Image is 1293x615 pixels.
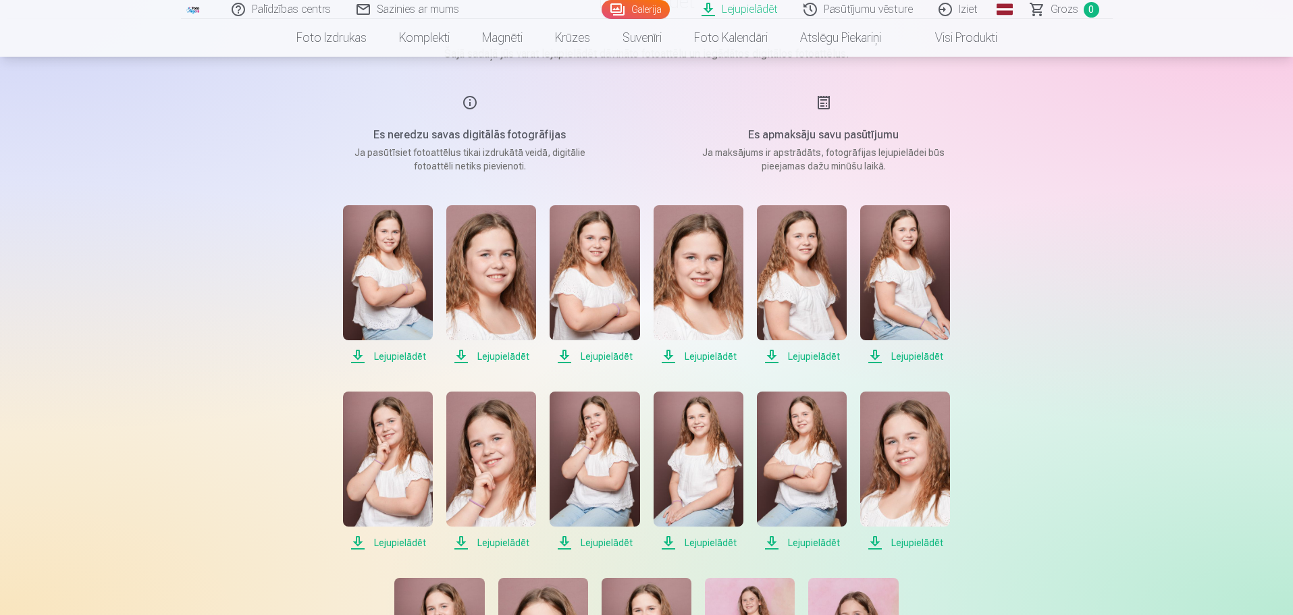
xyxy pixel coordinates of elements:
[860,535,950,551] span: Lejupielādēt
[550,348,639,365] span: Lejupielādēt
[343,205,433,365] a: Lejupielādēt
[550,392,639,551] a: Lejupielādēt
[342,146,598,173] p: Ja pasūtīsiet fotoattēlus tikai izdrukātā veidā, digitālie fotoattēli netiks pievienoti.
[343,535,433,551] span: Lejupielādēt
[539,19,606,57] a: Krūzes
[383,19,466,57] a: Komplekti
[654,535,743,551] span: Lejupielādēt
[860,392,950,551] a: Lejupielādēt
[757,205,847,365] a: Lejupielādēt
[446,348,536,365] span: Lejupielādēt
[784,19,897,57] a: Atslēgu piekariņi
[654,392,743,551] a: Lejupielādēt
[860,348,950,365] span: Lejupielādēt
[654,205,743,365] a: Lejupielādēt
[342,127,598,143] h5: Es neredzu savas digitālās fotogrāfijas
[446,392,536,551] a: Lejupielādēt
[606,19,678,57] a: Suvenīri
[343,392,433,551] a: Lejupielādēt
[757,348,847,365] span: Lejupielādēt
[678,19,784,57] a: Foto kalendāri
[860,205,950,365] a: Lejupielādēt
[897,19,1013,57] a: Visi produkti
[343,348,433,365] span: Lejupielādēt
[446,205,536,365] a: Lejupielādēt
[280,19,383,57] a: Foto izdrukas
[466,19,539,57] a: Magnēti
[757,392,847,551] a: Lejupielādēt
[695,127,952,143] h5: Es apmaksāju savu pasūtījumu
[550,205,639,365] a: Lejupielādēt
[446,535,536,551] span: Lejupielādēt
[550,535,639,551] span: Lejupielādēt
[654,348,743,365] span: Lejupielādēt
[186,5,201,14] img: /fa1
[695,146,952,173] p: Ja maksājums ir apstrādāts, fotogrāfijas lejupielādei būs pieejamas dažu minūšu laikā.
[757,535,847,551] span: Lejupielādēt
[1084,2,1099,18] span: 0
[1051,1,1078,18] span: Grozs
